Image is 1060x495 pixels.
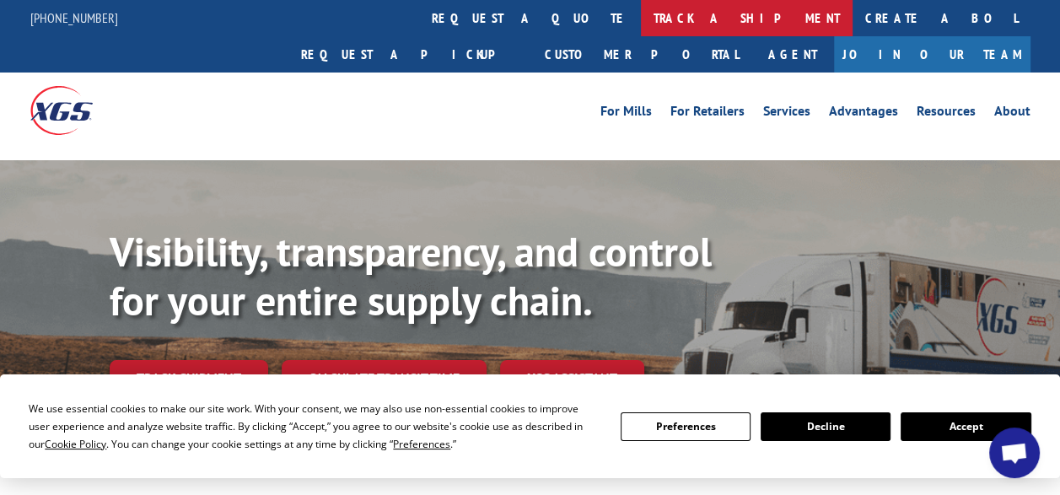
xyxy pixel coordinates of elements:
a: [PHONE_NUMBER] [30,9,118,26]
a: XGS ASSISTANT [500,360,644,396]
a: Join Our Team [834,36,1030,73]
a: Agent [751,36,834,73]
a: Calculate transit time [282,360,487,396]
div: We use essential cookies to make our site work. With your consent, we may also use non-essential ... [29,400,600,453]
b: Visibility, transparency, and control for your entire supply chain. [110,225,712,326]
a: For Retailers [670,105,745,123]
a: Services [763,105,810,123]
a: Resources [917,105,976,123]
button: Accept [901,412,1030,441]
a: For Mills [600,105,652,123]
a: Customer Portal [532,36,751,73]
a: Track shipment [110,360,268,395]
span: Cookie Policy [45,437,106,451]
div: Open chat [989,428,1040,478]
a: About [994,105,1030,123]
a: Advantages [829,105,898,123]
button: Decline [761,412,891,441]
span: Preferences [393,437,450,451]
button: Preferences [621,412,751,441]
a: Request a pickup [288,36,532,73]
